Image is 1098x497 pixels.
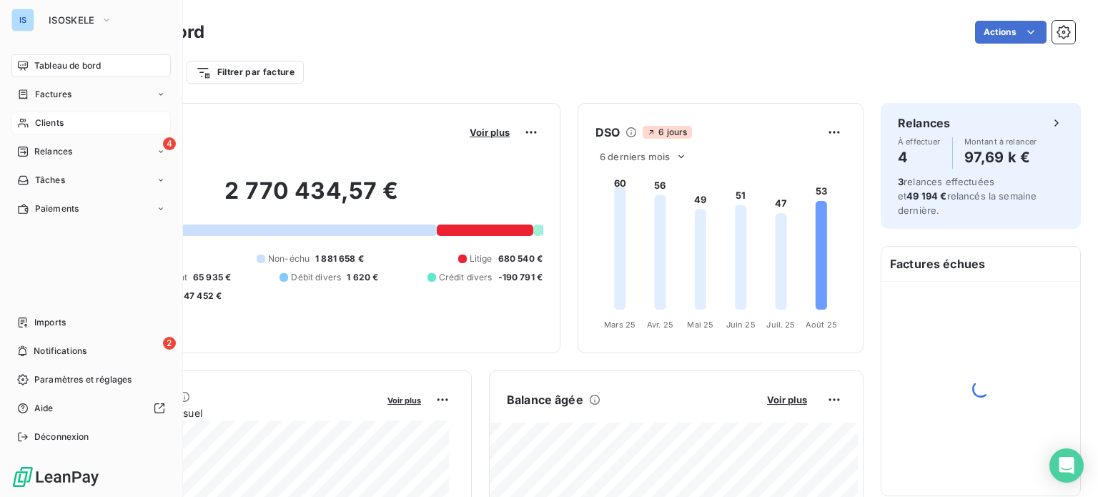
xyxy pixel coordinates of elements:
span: Relances [34,145,72,158]
tspan: Juil. 25 [766,320,795,330]
span: Non-échu [268,252,310,265]
span: À effectuer [898,137,941,146]
span: -190 791 € [498,271,543,284]
span: Voir plus [767,394,807,405]
span: Chiffre d'affaires mensuel [81,405,377,420]
h2: 2 770 434,57 € [81,177,543,220]
span: 4 [163,137,176,150]
a: Tâches [11,169,171,192]
span: 1 620 € [347,271,378,284]
span: 1 881 658 € [315,252,364,265]
span: 6 jours [643,126,691,139]
tspan: Mars 25 [604,320,635,330]
span: 680 540 € [498,252,543,265]
span: Aide [34,402,54,415]
span: 3 [898,176,904,187]
span: Paramètres et réglages [34,373,132,386]
div: Open Intercom Messenger [1049,448,1084,483]
button: Voir plus [763,393,811,406]
div: IS [11,9,34,31]
span: Montant à relancer [964,137,1037,146]
img: Logo LeanPay [11,466,100,488]
span: Débit divers [291,271,341,284]
tspan: Mai 25 [687,320,713,330]
span: Tâches [35,174,65,187]
tspan: Juin 25 [726,320,756,330]
button: Actions [975,21,1047,44]
span: Factures [35,88,71,101]
span: 65 935 € [193,271,231,284]
span: 2 [163,337,176,350]
span: Déconnexion [34,430,89,443]
a: Imports [11,311,171,334]
span: Voir plus [470,127,510,138]
h6: Factures échues [881,247,1080,281]
button: Filtrer par facture [187,61,304,84]
tspan: Août 25 [806,320,837,330]
span: Voir plus [387,395,421,405]
a: 4Relances [11,140,171,163]
span: Clients [35,117,64,129]
h6: DSO [595,124,620,141]
span: Paiements [35,202,79,215]
span: relances effectuées et relancés la semaine dernière. [898,176,1037,216]
h6: Relances [898,114,950,132]
a: Paramètres et réglages [11,368,171,391]
tspan: Avr. 25 [647,320,673,330]
h4: 97,69 k € [964,146,1037,169]
button: Voir plus [383,393,425,406]
span: ISOSKELE [49,14,95,26]
h4: 4 [898,146,941,169]
span: Crédit divers [439,271,493,284]
span: -47 452 € [179,290,222,302]
span: Tableau de bord [34,59,101,72]
a: Factures [11,83,171,106]
a: Clients [11,112,171,134]
span: Litige [470,252,493,265]
span: Notifications [34,345,86,358]
span: 6 derniers mois [600,151,670,162]
a: Tableau de bord [11,54,171,77]
a: Aide [11,397,171,420]
a: Paiements [11,197,171,220]
button: Voir plus [465,126,514,139]
span: Imports [34,316,66,329]
span: 49 194 € [906,190,946,202]
h6: Balance âgée [507,391,583,408]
